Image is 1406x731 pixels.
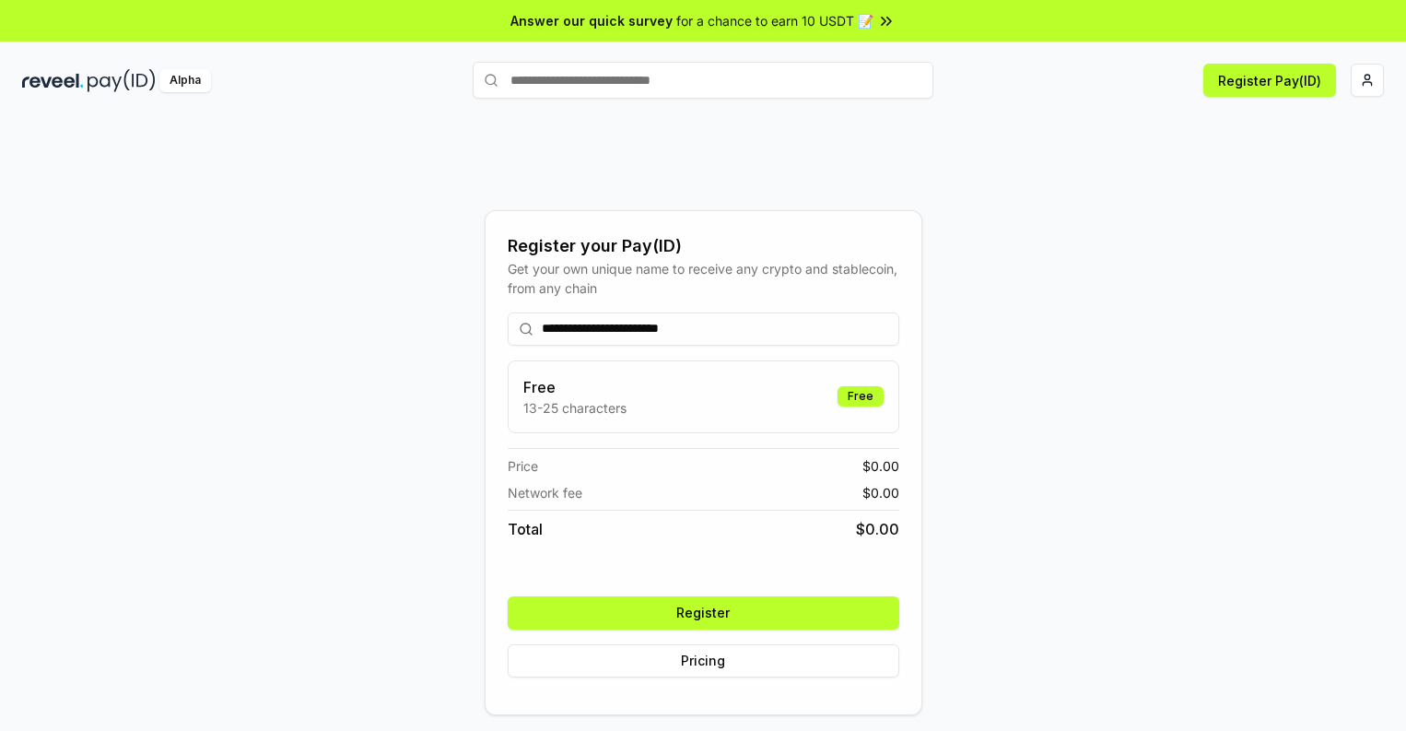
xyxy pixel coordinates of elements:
[159,69,211,92] div: Alpha
[676,11,873,30] span: for a chance to earn 10 USDT 📝
[862,483,899,502] span: $ 0.00
[508,259,899,298] div: Get your own unique name to receive any crypto and stablecoin, from any chain
[508,596,899,630] button: Register
[508,483,582,502] span: Network fee
[508,518,543,540] span: Total
[862,456,899,476] span: $ 0.00
[508,644,899,678] button: Pricing
[856,518,899,540] span: $ 0.00
[508,456,538,476] span: Price
[88,69,156,92] img: pay_id
[523,376,627,398] h3: Free
[510,11,673,30] span: Answer our quick survey
[523,398,627,418] p: 13-25 characters
[838,386,884,407] div: Free
[22,69,84,92] img: reveel_dark
[508,233,899,259] div: Register your Pay(ID)
[1203,64,1336,97] button: Register Pay(ID)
